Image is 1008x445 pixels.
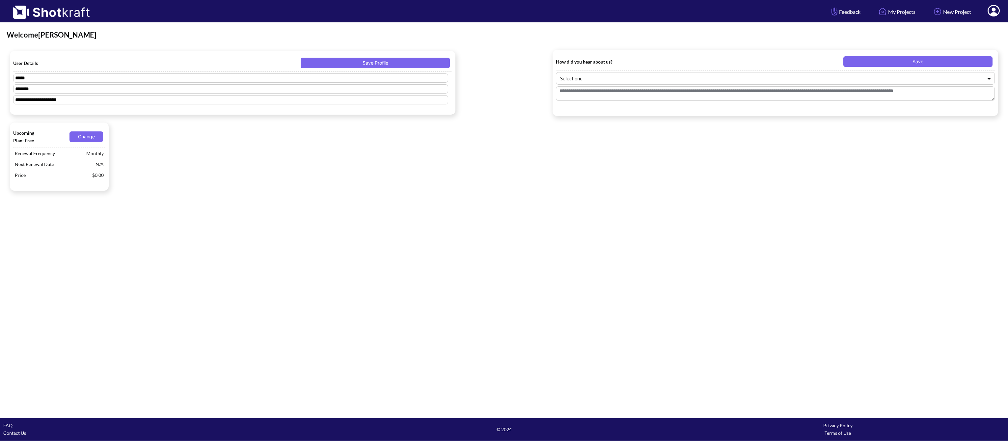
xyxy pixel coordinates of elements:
img: Home Icon [877,6,888,17]
span: How did you hear about us? [556,58,698,66]
span: Next Renewal Date [13,159,94,170]
span: $0.00 [91,170,105,181]
div: Terms of Use [671,429,1005,437]
img: Add Icon [932,6,943,17]
img: Hand Icon [830,6,839,17]
a: FAQ [3,423,13,428]
span: Price [13,170,91,181]
div: Privacy Policy [671,422,1005,429]
div: Welcome [PERSON_NAME] [7,30,1001,40]
a: My Projects [872,3,920,20]
span: Monthly [85,148,105,159]
a: Contact Us [3,430,26,436]
button: Save [843,56,993,67]
button: Change [69,131,103,142]
a: New Project [927,3,976,20]
span: Feedback [830,8,860,15]
span: Upcoming Plan: Free [13,129,40,144]
span: User Details [13,59,156,67]
button: Save Profile [301,58,450,68]
span: © 2024 [337,426,671,433]
span: Renewal Frequency [13,148,85,159]
span: N/A [94,159,105,170]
